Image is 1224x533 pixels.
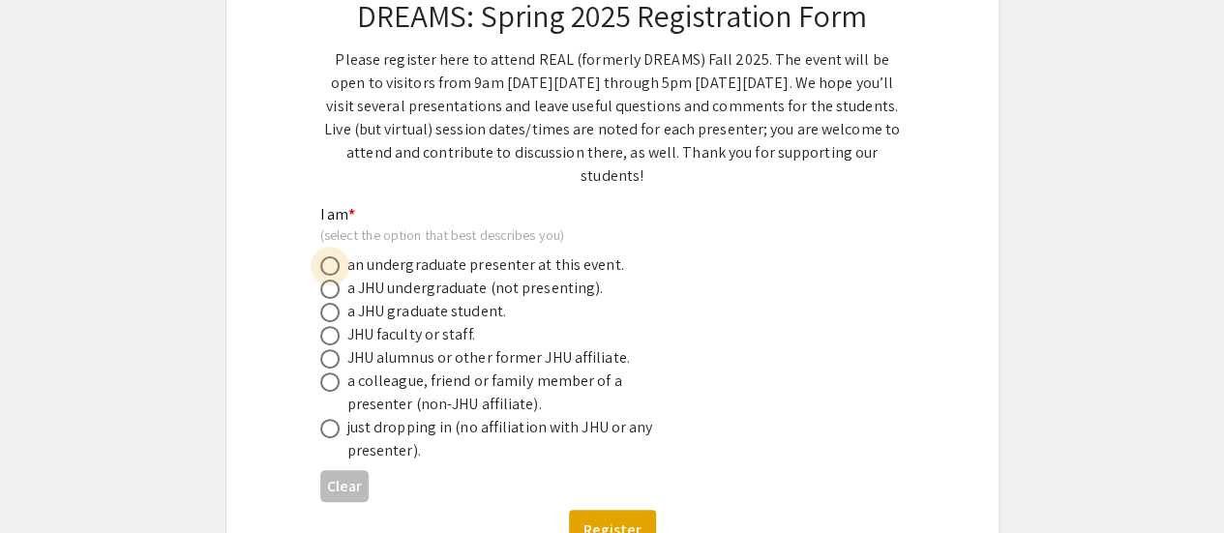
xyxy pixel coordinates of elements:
[320,48,905,188] p: Please register here to attend REAL (formerly DREAMS) Fall 2025. The event will be open to visito...
[320,470,369,502] button: Clear
[15,446,82,518] iframe: Chat
[347,370,686,416] div: a colleague, friend or family member of a presenter (non-JHU affiliate).
[347,277,604,300] div: a JHU undergraduate (not presenting).
[347,300,506,323] div: a JHU graduate student.
[347,253,624,277] div: an undergraduate presenter at this event.
[320,226,874,244] div: (select the option that best describes you)
[320,204,356,224] mat-label: I am
[347,346,630,370] div: JHU alumnus or other former JHU affiliate.
[347,323,475,346] div: JHU faculty or staff.
[347,416,686,462] div: just dropping in (no affiliation with JHU or any presenter).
